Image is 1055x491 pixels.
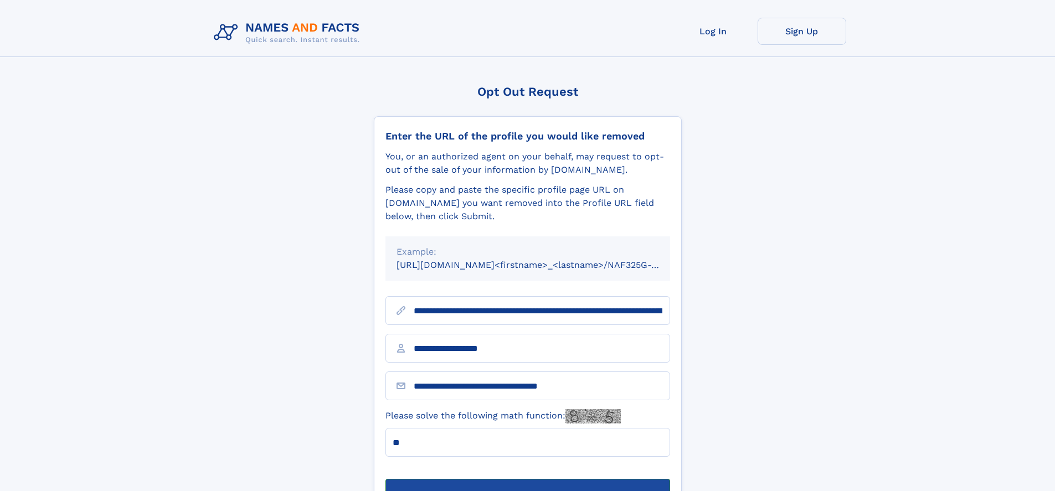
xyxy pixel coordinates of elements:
[385,183,670,223] div: Please copy and paste the specific profile page URL on [DOMAIN_NAME] you want removed into the Pr...
[385,409,621,423] label: Please solve the following math function:
[385,130,670,142] div: Enter the URL of the profile you would like removed
[669,18,758,45] a: Log In
[397,260,691,270] small: [URL][DOMAIN_NAME]<firstname>_<lastname>/NAF325G-xxxxxxxx
[385,150,670,177] div: You, or an authorized agent on your behalf, may request to opt-out of the sale of your informatio...
[374,85,682,99] div: Opt Out Request
[397,245,659,259] div: Example:
[758,18,846,45] a: Sign Up
[209,18,369,48] img: Logo Names and Facts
